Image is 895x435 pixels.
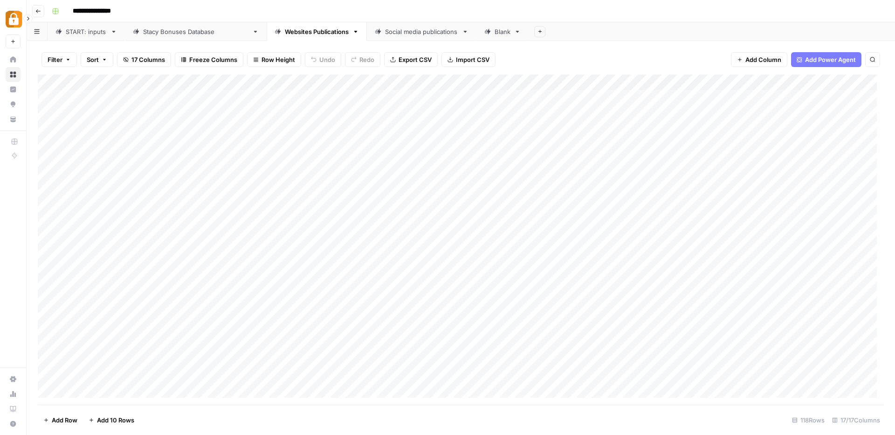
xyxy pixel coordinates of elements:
[41,52,77,67] button: Filter
[745,55,781,64] span: Add Column
[97,415,134,425] span: Add 10 Rows
[262,55,295,64] span: Row Height
[52,415,77,425] span: Add Row
[143,27,248,36] div: [PERSON_NAME] Bonuses Database
[359,55,374,64] span: Redo
[83,413,140,428] button: Add 10 Rows
[38,413,83,428] button: Add Row
[6,401,21,416] a: Learning Hub
[48,55,62,64] span: Filter
[66,27,107,36] div: START: inputs
[6,387,21,401] a: Usage
[81,52,113,67] button: Sort
[805,55,856,64] span: Add Power Agent
[6,52,21,67] a: Home
[319,55,335,64] span: Undo
[6,97,21,112] a: Opportunities
[788,413,828,428] div: 118 Rows
[267,22,367,41] a: Websites Publications
[6,416,21,431] button: Help + Support
[441,52,496,67] button: Import CSV
[305,52,341,67] button: Undo
[476,22,529,41] a: Blank
[6,7,21,31] button: Workspace: Adzz
[6,112,21,127] a: Your Data
[6,82,21,97] a: Insights
[731,52,787,67] button: Add Column
[384,52,438,67] button: Export CSV
[345,52,380,67] button: Redo
[6,372,21,387] a: Settings
[125,22,267,41] a: [PERSON_NAME] Bonuses Database
[175,52,243,67] button: Freeze Columns
[791,52,861,67] button: Add Power Agent
[189,55,237,64] span: Freeze Columns
[385,27,458,36] div: Social media publications
[48,22,125,41] a: START: inputs
[828,413,884,428] div: 17/17 Columns
[456,55,489,64] span: Import CSV
[87,55,99,64] span: Sort
[6,11,22,27] img: Adzz Logo
[495,27,510,36] div: Blank
[117,52,171,67] button: 17 Columns
[367,22,476,41] a: Social media publications
[285,27,349,36] div: Websites Publications
[247,52,301,67] button: Row Height
[399,55,432,64] span: Export CSV
[6,67,21,82] a: Browse
[131,55,165,64] span: 17 Columns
